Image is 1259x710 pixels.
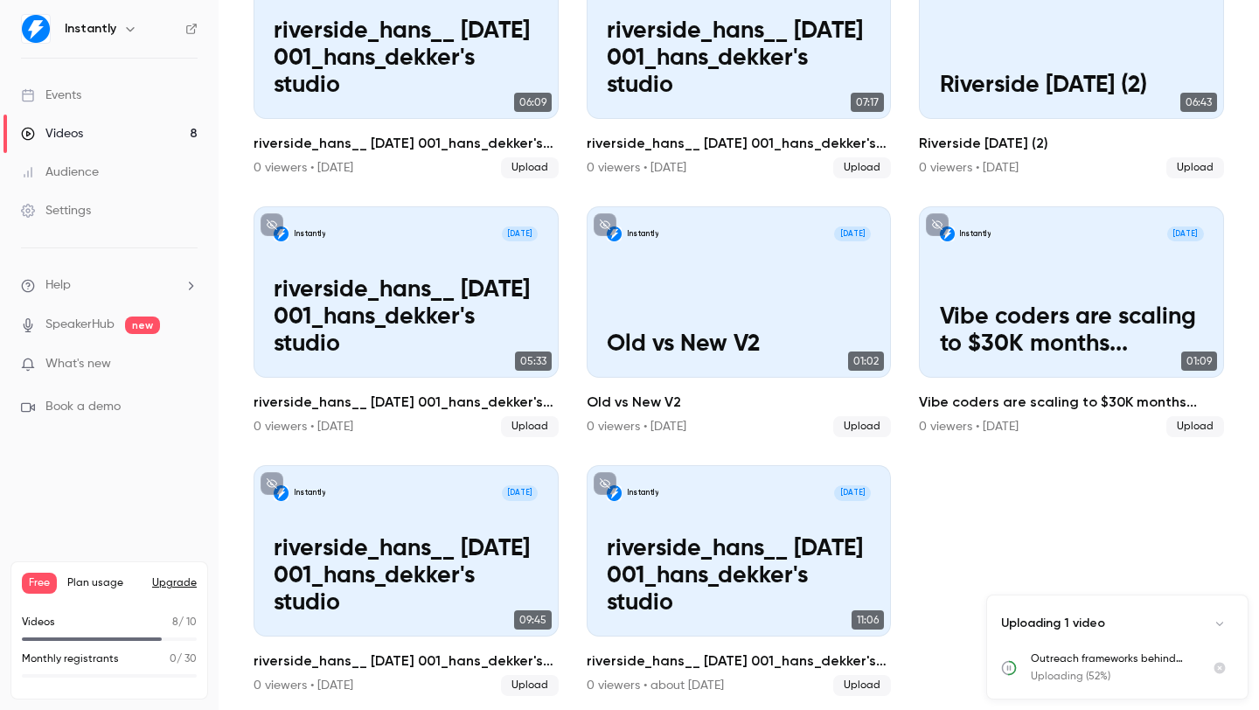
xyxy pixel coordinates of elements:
[172,617,178,628] span: 8
[987,651,1248,699] ul: Uploads list
[607,535,871,616] p: riverside_hans__ [DATE] 001_hans_dekker's studio
[587,465,892,696] li: riverside_hans__ aug 14, 2025 001_hans_dekker's studio
[587,392,892,413] h2: Old vs New V2
[22,15,50,43] img: Instantly
[1206,609,1234,637] button: Collapse uploads list
[21,87,81,104] div: Events
[1001,615,1105,632] p: Uploading 1 video
[1031,669,1192,685] p: Uploading (52%)
[594,213,616,236] button: unpublished
[852,610,884,630] span: 11:06
[254,206,559,437] a: riverside_hans__ aug 27, 2025 001_hans_dekker's studioInstantly[DATE]riverside_hans__ [DATE] 001_...
[254,392,559,413] h2: riverside_hans__ [DATE] 001_hans_dekker's studio
[594,472,616,495] button: unpublished
[959,229,991,240] p: Instantly
[254,465,559,696] a: riverside_hans__ aug 19, 2025 001_hans_dekker's studioInstantly[DATE]riverside_hans__ [DATE] 001_...
[919,159,1019,177] div: 0 viewers • [DATE]
[926,213,949,236] button: unpublished
[515,352,552,371] span: 05:33
[294,488,325,498] p: Instantly
[65,20,116,38] h6: Instantly
[587,651,892,672] h2: riverside_hans__ [DATE] 001_hans_dekker's studio
[834,485,871,500] span: [DATE]
[919,206,1224,437] a: Vibe coders are scaling to $30K months...Instantly[DATE]Vibe coders are scaling to $30K months......
[919,392,1224,413] h2: Vibe coders are scaling to $30K months...
[1166,416,1224,437] span: Upload
[848,352,884,371] span: 01:02
[21,276,198,295] li: help-dropdown-opener
[21,202,91,219] div: Settings
[514,610,552,630] span: 09:45
[627,488,658,498] p: Instantly
[833,416,891,437] span: Upload
[274,276,538,358] p: riverside_hans__ [DATE] 001_hans_dekker's studio
[833,157,891,178] span: Upload
[1181,352,1217,371] span: 01:09
[261,213,283,236] button: unpublished
[587,418,686,435] div: 0 viewers • [DATE]
[587,159,686,177] div: 0 viewers • [DATE]
[919,133,1224,154] h2: Riverside [DATE] (2)
[22,573,57,594] span: Free
[22,651,119,667] p: Monthly registrants
[22,615,55,630] p: Videos
[45,398,121,416] span: Book a demo
[834,226,871,241] span: [DATE]
[502,485,539,500] span: [DATE]
[152,576,197,590] button: Upgrade
[294,229,325,240] p: Instantly
[172,615,197,630] p: / 10
[45,355,111,373] span: What's new
[514,93,552,112] span: 06:09
[177,357,198,372] iframe: Noticeable Trigger
[254,651,559,672] h2: riverside_hans__ [DATE] 001_hans_dekker's studio
[607,331,871,358] p: Old vs New V2
[45,276,71,295] span: Help
[587,206,892,437] a: Old vs New V2Instantly[DATE]Old vs New V201:02Old vs New V20 viewers • [DATE]Upload
[1166,157,1224,178] span: Upload
[1031,651,1192,667] p: Outreach frameworks behind $10M+ in pipeline with [PERSON_NAME]
[254,159,353,177] div: 0 viewers • [DATE]
[940,72,1204,99] p: Riverside [DATE] (2)
[919,206,1224,437] li: Vibe coders are scaling to $30K months...
[501,416,559,437] span: Upload
[254,465,559,696] li: riverside_hans__ aug 19, 2025 001_hans_dekker's studio
[125,317,160,334] span: new
[254,677,353,694] div: 0 viewers • [DATE]
[67,576,142,590] span: Plan usage
[274,535,538,616] p: riverside_hans__ [DATE] 001_hans_dekker's studio
[940,303,1204,358] p: Vibe coders are scaling to $30K months...
[587,206,892,437] li: Old vs New V2
[607,17,871,99] p: riverside_hans__ [DATE] 001_hans_dekker's studio
[254,418,353,435] div: 0 viewers • [DATE]
[274,17,538,99] p: riverside_hans__ [DATE] 001_hans_dekker's studio
[501,675,559,696] span: Upload
[254,206,559,437] li: riverside_hans__ aug 27, 2025 001_hans_dekker's studio
[587,465,892,696] a: riverside_hans__ aug 14, 2025 001_hans_dekker's studioInstantly[DATE]riverside_hans__ [DATE] 001_...
[170,651,197,667] p: / 30
[1167,226,1204,241] span: [DATE]
[851,93,884,112] span: 07:17
[261,472,283,495] button: unpublished
[587,677,724,694] div: 0 viewers • about [DATE]
[254,133,559,154] h2: riverside_hans__ [DATE] 001_hans_dekker's studio
[21,164,99,181] div: Audience
[502,226,539,241] span: [DATE]
[627,229,658,240] p: Instantly
[170,654,177,665] span: 0
[1180,93,1217,112] span: 06:43
[833,675,891,696] span: Upload
[587,133,892,154] h2: riverside_hans__ [DATE] 001_hans_dekker's studio
[1206,654,1234,682] button: Cancel upload
[21,125,83,143] div: Videos
[45,316,115,334] a: SpeakerHub
[919,418,1019,435] div: 0 viewers • [DATE]
[501,157,559,178] span: Upload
